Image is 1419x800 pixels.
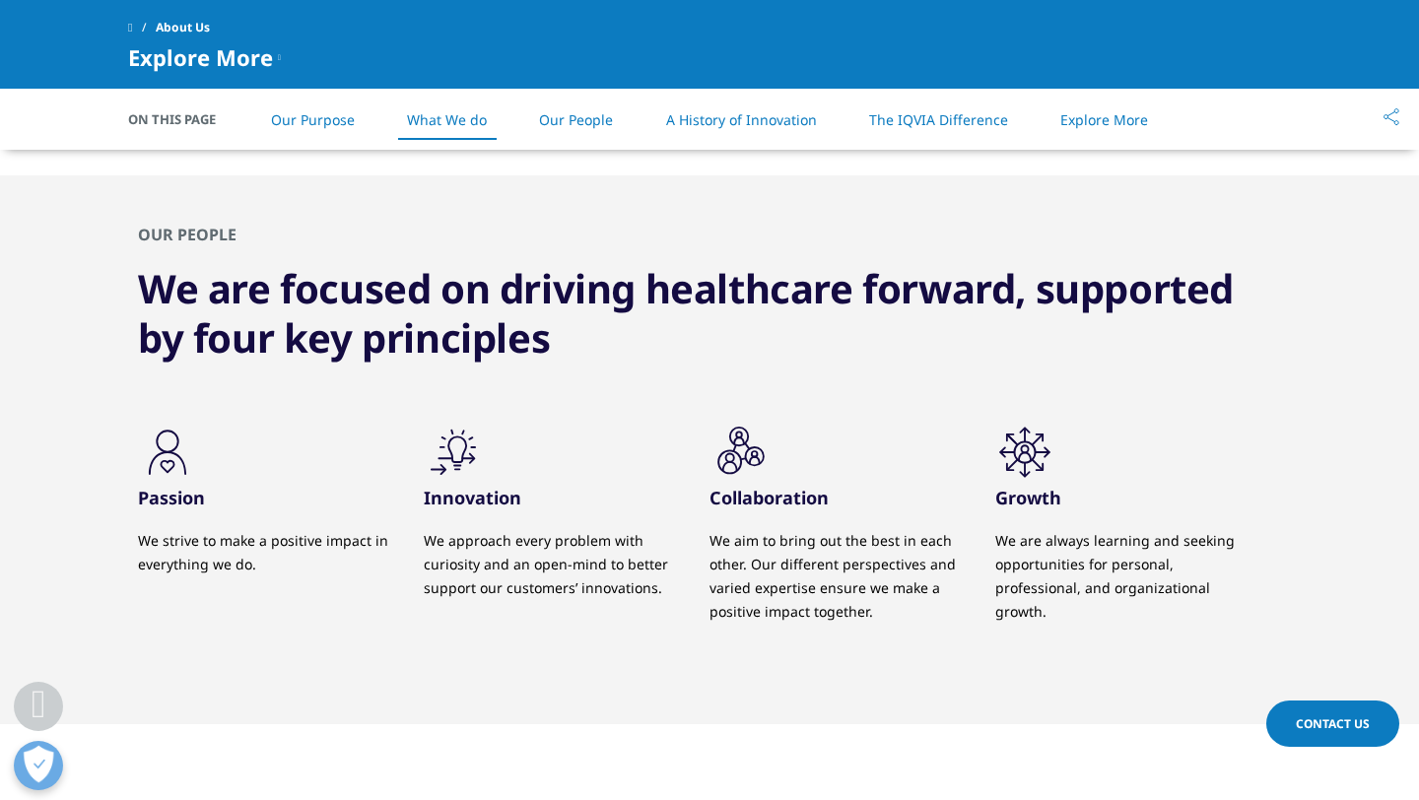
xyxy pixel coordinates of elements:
h3: Growth [995,486,1251,509]
a: Our People [539,110,613,129]
a: What We do [407,110,487,129]
span: On This Page [128,109,236,129]
a: Explore More [1060,110,1148,129]
span: Contact Us [1296,715,1370,732]
a: The IQVIA Difference [869,110,1008,129]
a: Contact Us [1266,700,1399,747]
span: About Us [156,10,210,45]
a: Our Purpose [271,110,355,129]
p: We approach every problem with curiosity and an open-mind to better support our customers’ innova... [424,529,680,600]
p: We aim to bring out the best in each other. Our different perspectives and varied expertise ensur... [709,529,966,624]
h3: Innovation [424,486,680,509]
span: Explore More [128,45,273,69]
a: A History of Innovation [666,110,817,129]
p: We are always learning and seeking opportunities for personal, professional, and organizational g... [995,529,1251,624]
button: Open Preferences [14,741,63,790]
h3: We are focused on driving healthcare forward, supported by four key principles [138,264,1281,363]
h3: Passion [138,486,394,509]
h2: OUR PEOPLE [138,225,1281,244]
p: We strive to make a positive impact in everything we do. [138,529,394,576]
h3: Collaboration [709,486,966,509]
